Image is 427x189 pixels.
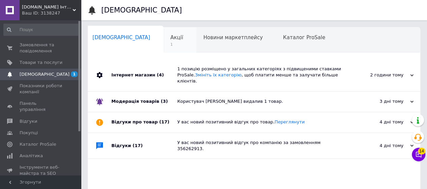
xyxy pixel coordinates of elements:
[20,100,62,113] span: Панель управління
[20,141,56,147] span: Каталог ProSale
[92,34,150,41] span: [DEMOGRAPHIC_DATA]
[159,119,169,124] span: (17)
[177,98,346,104] div: Користувач [PERSON_NAME] видалив 1 товар.
[170,34,183,41] span: Акції
[20,153,43,159] span: Аналітика
[283,34,325,41] span: Каталог ProSale
[157,72,164,77] span: (4)
[111,112,177,133] div: Відгуки про товар
[111,59,177,91] div: Інтернет магазин
[177,140,346,152] div: У вас новий позитивний відгук про компанію за замовленням 356262913.
[412,148,425,161] button: Чат з покупцем14
[22,10,81,16] div: Ваш ID: 3138247
[20,130,38,136] span: Покупці
[20,71,70,77] span: [DEMOGRAPHIC_DATA]
[20,83,62,95] span: Показники роботи компанії
[20,42,62,54] span: Замовлення та повідомлення
[133,143,143,148] span: (17)
[20,164,62,176] span: Інструменти веб-майстра та SEO
[161,99,168,104] span: (3)
[418,148,425,155] span: 14
[177,66,346,85] div: 1 позицію розміщено у загальних категоріях з підвищеними ставками ProSale. , щоб платити менше та...
[3,24,80,36] input: Пошук
[177,119,346,125] div: У вас новий позитивний відгук про товар.
[20,60,62,66] span: Товари та послуги
[101,6,182,14] h1: [DEMOGRAPHIC_DATA]
[274,119,304,124] a: Переглянути
[346,72,413,78] div: 2 години тому
[111,133,177,159] div: Відгуки
[346,119,413,125] div: 4 дні тому
[346,143,413,149] div: 4 дні тому
[71,71,78,77] span: 1
[346,98,413,104] div: 3 дні тому
[22,4,73,10] span: Proselo.in.ua Інтернет-магазин товарів для саду та дому
[203,34,263,41] span: Новини маркетплейсу
[195,72,242,77] a: Змініть їх категорію
[20,118,37,124] span: Відгуки
[111,92,177,112] div: Модерація товарів
[170,42,183,47] span: 1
